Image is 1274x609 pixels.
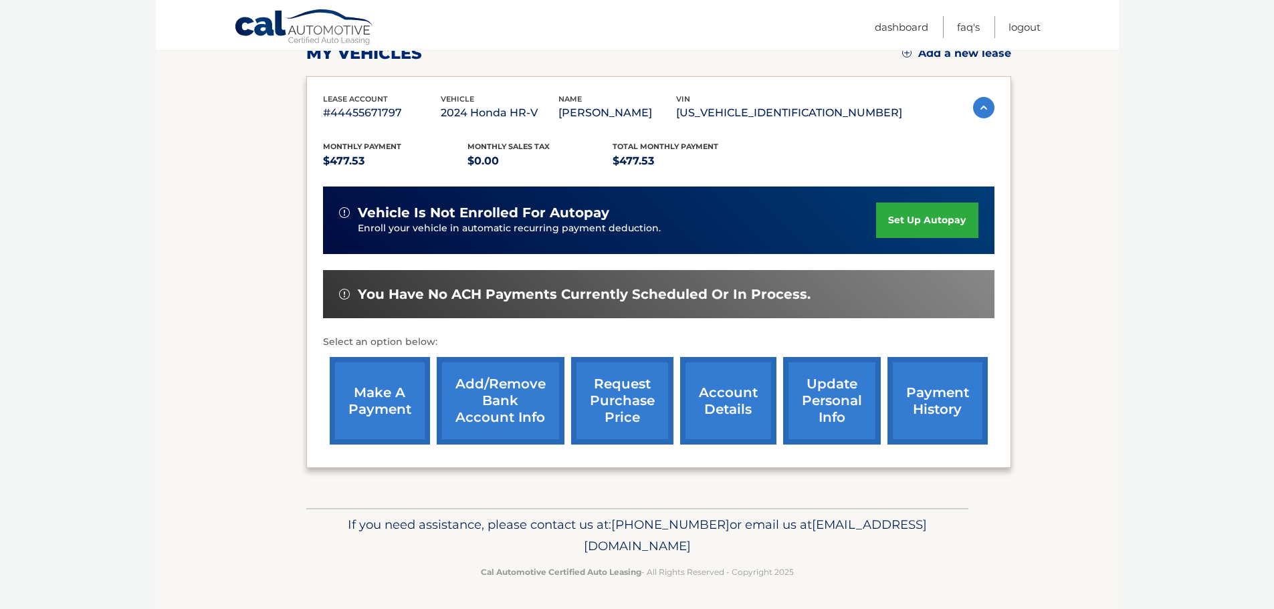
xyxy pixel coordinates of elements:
[613,152,758,170] p: $477.53
[437,357,564,445] a: Add/Remove bank account info
[358,221,877,236] p: Enroll your vehicle in automatic recurring payment deduction.
[441,94,474,104] span: vehicle
[676,94,690,104] span: vin
[887,357,988,445] a: payment history
[323,104,441,122] p: #44455671797
[957,16,980,38] a: FAQ's
[315,514,960,557] p: If you need assistance, please contact us at: or email us at
[973,97,994,118] img: accordion-active.svg
[323,94,388,104] span: lease account
[467,152,613,170] p: $0.00
[1008,16,1041,38] a: Logout
[680,357,776,445] a: account details
[323,152,468,170] p: $477.53
[323,142,401,151] span: Monthly Payment
[875,16,928,38] a: Dashboard
[306,43,422,64] h2: my vehicles
[783,357,881,445] a: update personal info
[330,357,430,445] a: make a payment
[902,47,1011,60] a: Add a new lease
[676,104,902,122] p: [US_VEHICLE_IDENTIFICATION_NUMBER]
[234,9,375,47] a: Cal Automotive
[876,203,978,238] a: set up autopay
[358,205,609,221] span: vehicle is not enrolled for autopay
[571,357,673,445] a: request purchase price
[323,334,994,350] p: Select an option below:
[613,142,718,151] span: Total Monthly Payment
[902,48,912,57] img: add.svg
[558,94,582,104] span: name
[467,142,550,151] span: Monthly sales Tax
[481,567,641,577] strong: Cal Automotive Certified Auto Leasing
[558,104,676,122] p: [PERSON_NAME]
[339,289,350,299] img: alert-white.svg
[611,517,730,532] span: [PHONE_NUMBER]
[358,286,811,303] span: You have no ACH payments currently scheduled or in process.
[339,207,350,218] img: alert-white.svg
[441,104,558,122] p: 2024 Honda HR-V
[315,565,960,579] p: - All Rights Reserved - Copyright 2025
[584,517,927,554] span: [EMAIL_ADDRESS][DOMAIN_NAME]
